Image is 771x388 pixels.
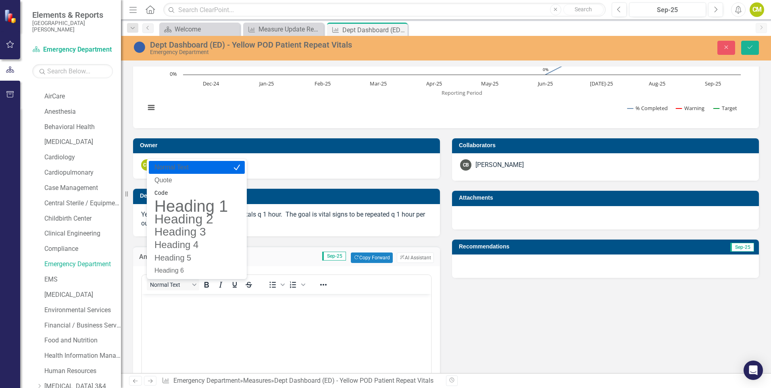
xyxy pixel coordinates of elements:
div: Quote [149,174,245,187]
a: Environmental Services [44,306,121,315]
text: Mar-25 [370,80,387,87]
blockquote: Quote [154,175,229,185]
button: Block Normal Text [147,279,199,290]
div: Bullet list [266,279,286,290]
input: Search Below... [32,64,113,78]
h3: Description [140,193,436,199]
div: Dept Dashboard (ED) - Yellow POD Patient Repeat Vitals [342,25,406,35]
a: Human Resources [44,367,121,376]
text: Sep-25 [705,80,721,87]
p: Normal Text [154,163,229,172]
a: [MEDICAL_DATA] [44,138,121,147]
a: Compliance [44,244,121,254]
div: Heading 4 [149,238,245,251]
a: Health Information Management [44,351,121,361]
h3: Recommendations [459,244,658,250]
text: Reporting Period [442,89,482,96]
a: Welcome [161,24,238,34]
h3: Analysis [139,253,192,261]
h2: Heading 2 [154,214,229,224]
button: Copy Forward [351,252,392,263]
h3: Owner [140,142,436,148]
button: AI Assistant [397,252,434,263]
a: Food and Nutrition [44,336,121,345]
text: Jun-25 [537,80,553,87]
a: Emergency Department [32,45,113,54]
a: Childbirth Center [44,214,121,223]
h3: Collaborators [459,142,755,148]
a: AirCare [44,92,121,101]
span: Elements & Reports [32,10,113,20]
text: Feb-25 [315,80,331,87]
h5: Heading 5 [154,253,229,263]
div: Heading 3 [149,225,245,238]
button: Strikethrough [242,279,256,290]
div: Heading 2 [149,213,245,225]
img: ClearPoint Strategy [4,9,18,23]
button: Sep-25 [629,2,706,17]
span: Sep-25 [322,252,346,261]
div: » » [162,376,440,386]
h1: Heading 1 [154,201,229,211]
div: Code [149,187,245,200]
span: Sep-25 [730,243,754,252]
button: Bold [200,279,213,290]
div: Heading 1 [149,200,245,213]
div: Sep-25 [632,5,703,15]
text: Aug-25 [649,80,665,87]
span: Normal Text [150,282,190,288]
button: Show Target [714,104,738,112]
a: Case Management [44,184,121,193]
a: Central Sterile / Equipment Distribution [44,199,121,208]
small: [GEOGRAPHIC_DATA][PERSON_NAME] [32,20,113,33]
button: Reveal or hide additional toolbar items [317,279,330,290]
text: Apr-25 [426,80,442,87]
a: Measures [243,377,271,384]
button: CM [750,2,764,17]
text: 0% [543,67,548,72]
div: Open Intercom Messenger [744,361,763,380]
text: [DATE]-25 [590,80,613,87]
a: Measure Update Report [245,24,322,34]
button: Underline [228,279,242,290]
a: Behavioral Health [44,123,121,132]
h3: Attachments [459,195,755,201]
a: Emergency Department [44,260,121,269]
button: Italic [214,279,227,290]
a: Clinical Engineering [44,229,121,238]
a: Financial / Business Services [44,321,121,330]
a: Anesthesia [44,107,121,117]
div: CM [141,159,152,171]
a: Cardiopulmonary [44,168,121,177]
text: May-25 [481,80,498,87]
button: Search [563,4,604,15]
a: [MEDICAL_DATA] [44,290,121,300]
h3: Heading 3 [154,227,229,237]
div: CB [460,159,471,171]
div: Dept Dashboard (ED) - Yellow POD Patient Repeat Vitals [150,40,484,49]
div: Emergency Department [150,49,484,55]
div: Measure Update Report [258,24,322,34]
div: Heading 5 [149,251,245,264]
p: Yellow POD patients having repeat vitals q 1 hour. The goal is vital signs to be repeated q 1 hou... [141,210,432,229]
button: Show Warning [676,104,705,112]
text: 0% [170,70,177,77]
input: Search ClearPoint... [163,3,606,17]
div: Dept Dashboard (ED) - Yellow POD Patient Repeat Vitals [274,377,433,384]
img: No Information [133,41,146,54]
span: Search [575,6,592,13]
a: Cardiology [44,153,121,162]
button: Show % Completed [627,104,668,112]
button: View chart menu, Chart [146,102,157,113]
a: Emergency Department [173,377,240,384]
text: Jan-25 [258,80,274,87]
div: Welcome [175,24,238,34]
h6: Heading 6 [154,266,229,275]
div: Numbered list [286,279,306,290]
pre: Code [154,188,229,198]
text: Dec-24 [203,80,219,87]
div: Normal Text [149,161,245,174]
div: Heading 6 [149,264,245,277]
a: EMS [44,275,121,284]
